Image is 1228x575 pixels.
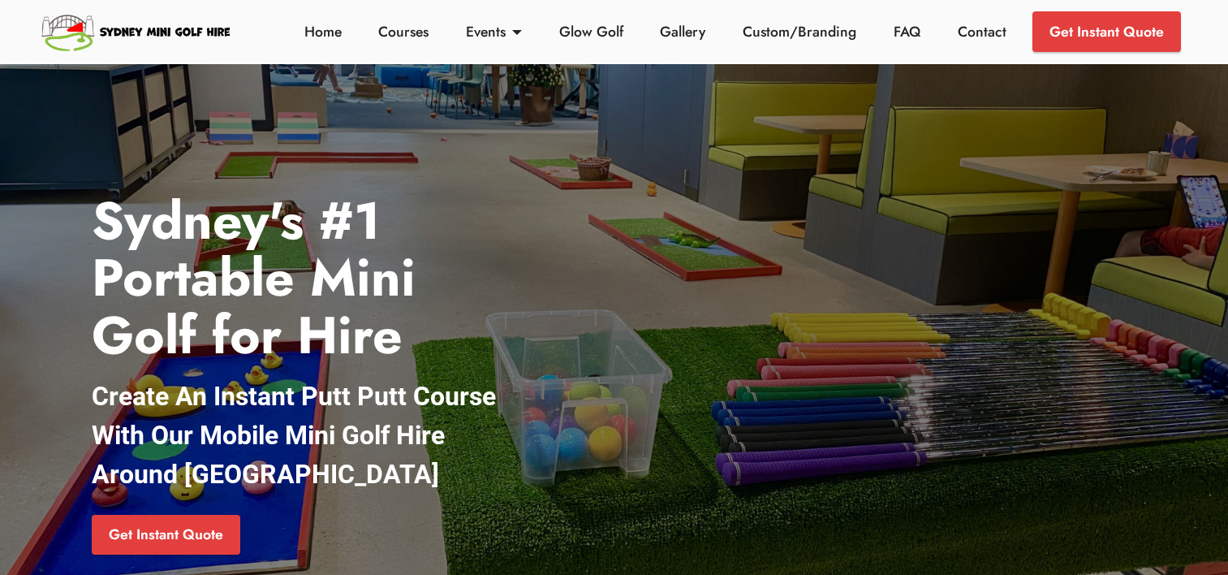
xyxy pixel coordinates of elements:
[462,21,527,42] a: Events
[39,8,235,55] img: Sydney Mini Golf Hire
[554,21,627,42] a: Glow Golf
[1032,11,1181,52] a: Get Instant Quote
[656,21,710,42] a: Gallery
[92,184,416,373] strong: Sydney's #1 Portable Mini Golf for Hire
[92,381,496,490] strong: Create An Instant Putt Putt Course With Our Mobile Mini Golf Hire Around [GEOGRAPHIC_DATA]
[92,515,240,556] a: Get Instant Quote
[374,21,433,42] a: Courses
[953,21,1010,42] a: Contact
[739,21,861,42] a: Custom/Branding
[890,21,925,42] a: FAQ
[299,21,346,42] a: Home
